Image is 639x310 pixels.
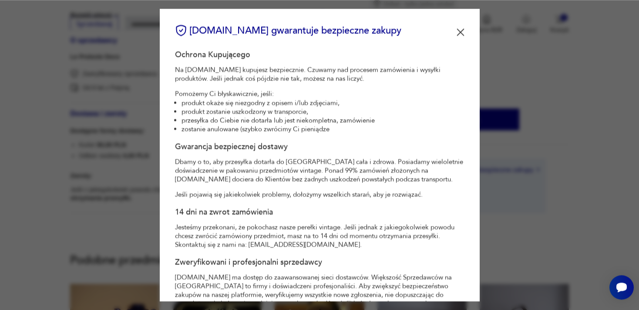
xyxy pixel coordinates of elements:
p: Dbamy o to, aby przesyłka dotarła do [GEOGRAPHIC_DATA] cała i zdrowa. Posiadamy wieloletnie doświ... [175,157,464,184]
p: Pomożemy Ci błyskawicznie, jeśli: [175,89,464,98]
h4: Gwarancja bezpiecznej dostawy [175,141,464,152]
p: Jesteśmy przekonani, że pokochasz nasze perełki vintage. Jeśli jednak z jakiegokolwiek powodu chc... [175,223,464,249]
li: przesyłka do Ciebie nie dotarła lub jest niekompletna, zamówienie [182,116,464,125]
li: produkt okaże się niezgodny z opisem i/lub zdjęciami, [182,99,464,107]
iframe: Smartsupp widget button [609,275,634,300]
img: Ikona certyfikatu [175,24,187,37]
li: zostanie anulowane (szybko zwrócimy Ci pieniądze [182,125,464,133]
li: produkt zostanie uszkodzony w transporcie, [182,107,464,116]
img: Ikona zamknięcia [457,28,464,36]
h4: 14 dni na zwrot zamówienia [175,207,464,218]
div: [DOMAIN_NAME] gwarantuje bezpieczne zakupy [175,24,401,37]
h4: Ochrona Kupującego [175,49,464,60]
p: Jeśli pojawią się jakiekolwiek problemy, dołożymy wszelkich starań, aby je rozwiązać. [175,190,464,199]
p: Na [DOMAIN_NAME] kupujesz bezpiecznie. Czuwamy nad procesem zamówienia i wysyłki produktów. Jeśli... [175,65,464,83]
h4: Zweryfikowani i profesjonalni sprzedawcy [175,257,464,268]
